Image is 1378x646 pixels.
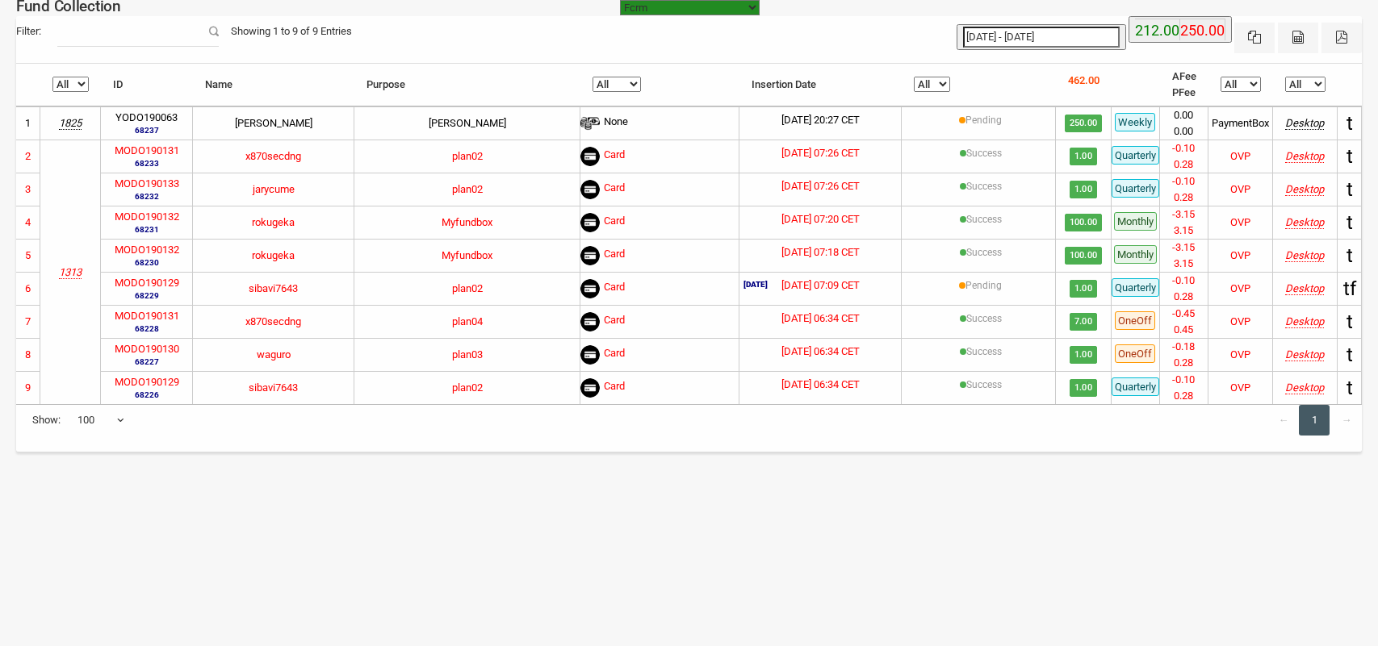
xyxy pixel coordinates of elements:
span: t [1347,377,1353,399]
label: [DATE] 07:20 CET [781,211,860,227]
td: x870secdng [193,140,354,173]
span: t [1347,145,1353,168]
td: 1 [16,106,40,140]
a: → [1331,405,1362,436]
label: [{ [966,245,1002,260]
label: [DATE] 07:18 CET [781,244,860,260]
span: Card [604,378,625,398]
input: Filter: [57,16,219,47]
div: PaymentBox [1212,115,1269,131]
td: sibavi7643 [193,371,354,404]
td: rokugeka [193,206,354,239]
span: 1.00 [1070,379,1096,397]
div: OVP [1230,215,1250,231]
label: [DATE] 07:26 CET [781,145,860,161]
td: plan04 [354,305,580,338]
td: 7 [16,305,40,338]
td: plan02 [354,371,580,404]
label: [{ [966,179,1002,194]
td: Myfundbox [354,206,580,239]
li: 0.45 [1160,322,1208,338]
button: Excel [1234,23,1275,53]
button: Pdf [1321,23,1362,53]
span: Card [604,312,625,331]
span: Card [604,246,625,265]
span: Card [604,147,625,166]
label: MODO190129 [115,374,179,390]
label: 212.00 [1135,19,1179,42]
span: Card [604,345,625,365]
label: MODO190132 [115,209,179,225]
li: -0.10 [1160,140,1208,156]
li: -0.10 [1160,372,1208,388]
span: t [1347,310,1353,333]
span: t [1347,211,1353,234]
span: t [1347,344,1353,366]
td: waguro [193,338,354,371]
label: [DATE] 06:34 CET [781,344,860,360]
th: Name [193,64,354,106]
i: Mozilla/5.0 (Macintosh; Intel Mac OS X 10_15_7) AppleWebKit/537.36 (KHTML, like Gecko) Chrome/140... [1285,117,1324,129]
td: [PERSON_NAME] [193,106,354,140]
span: 100.00 [1065,247,1102,265]
th: ID [101,64,193,106]
i: Mozilla/5.0 (Windows NT 10.0; Win64; x64) AppleWebKit/537.36 (KHTML, like Gecko) Chrome/135.0.0.0... [1285,216,1324,228]
button: CSV [1278,23,1318,53]
div: Showing 1 to 9 of 9 Entries [219,16,364,47]
small: 68237 [115,124,178,136]
span: Quarterly [1112,377,1159,396]
span: Card [604,180,625,199]
td: plan02 [354,272,580,305]
small: 68227 [115,356,179,368]
span: Quarterly [1112,278,1159,297]
label: MODO190129 [115,275,179,291]
div: OVP [1230,347,1250,363]
li: -0.18 [1160,339,1208,355]
td: plan02 [354,173,580,206]
span: OneOff [1115,311,1155,330]
button: 212.00250.00 [1129,16,1232,43]
i: Mozilla/5.0 (Windows NT 10.0; Win64; x64) AppleWebKit/537.36 (KHTML, like Gecko) Chrome/135.0.0.0... [1285,150,1324,162]
li: 3.15 [1160,223,1208,239]
td: 8 [16,338,40,371]
span: Card [604,213,625,232]
label: [{ [966,344,1002,359]
span: Show: [32,412,61,428]
li: -0.45 [1160,306,1208,322]
span: Quarterly [1112,179,1159,198]
i: Mozilla/5.0 (Windows NT 10.0; Win64; x64) AppleWebKit/537.36 (KHTML, like Gecko) Chrome/140.0.0.0... [1285,381,1324,394]
small: 68228 [115,323,179,335]
span: Weekly [1115,113,1155,131]
span: t [1347,112,1353,135]
label: MODO190130 [115,341,179,357]
td: 9 [16,371,40,404]
td: 5 [16,239,40,272]
div: OVP [1230,181,1250,198]
li: 0.28 [1160,388,1208,404]
small: 68232 [115,190,179,202]
span: 100 [77,405,125,436]
span: t [1347,178,1353,201]
td: plan03 [354,338,580,371]
span: Quarterly [1112,146,1159,165]
small: 68226 [115,389,179,401]
td: 6 [16,272,40,305]
i: Mozilla/5.0 (Windows NT 10.0; Win64; x64) AppleWebKit/537.36 (KHTML, like Gecko) Chrome/140.0.0.0... [1285,315,1324,327]
span: 100.00 [1065,214,1102,231]
li: -0.10 [1160,273,1208,289]
li: 0.28 [1160,190,1208,206]
label: Pending [965,113,1002,127]
label: [DATE] 06:34 CET [781,310,860,327]
span: None [604,114,628,133]
td: Myfundbox [354,239,580,272]
span: t [1347,244,1353,267]
li: 0.00 [1160,123,1208,140]
span: Monthly [1114,212,1157,231]
small: 68233 [115,157,179,169]
span: 1.00 [1070,280,1096,298]
i: Mozilla/5.0 (Windows NT 10.0; Win64; x64) AppleWebKit/537.36 (KHTML, like Gecko) Chrome/135.0.0.0... [1285,249,1324,261]
li: 3.15 [1160,256,1208,272]
li: 0.28 [1160,156,1208,173]
label: MODO190132 [115,242,179,258]
td: x870secdng [193,305,354,338]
